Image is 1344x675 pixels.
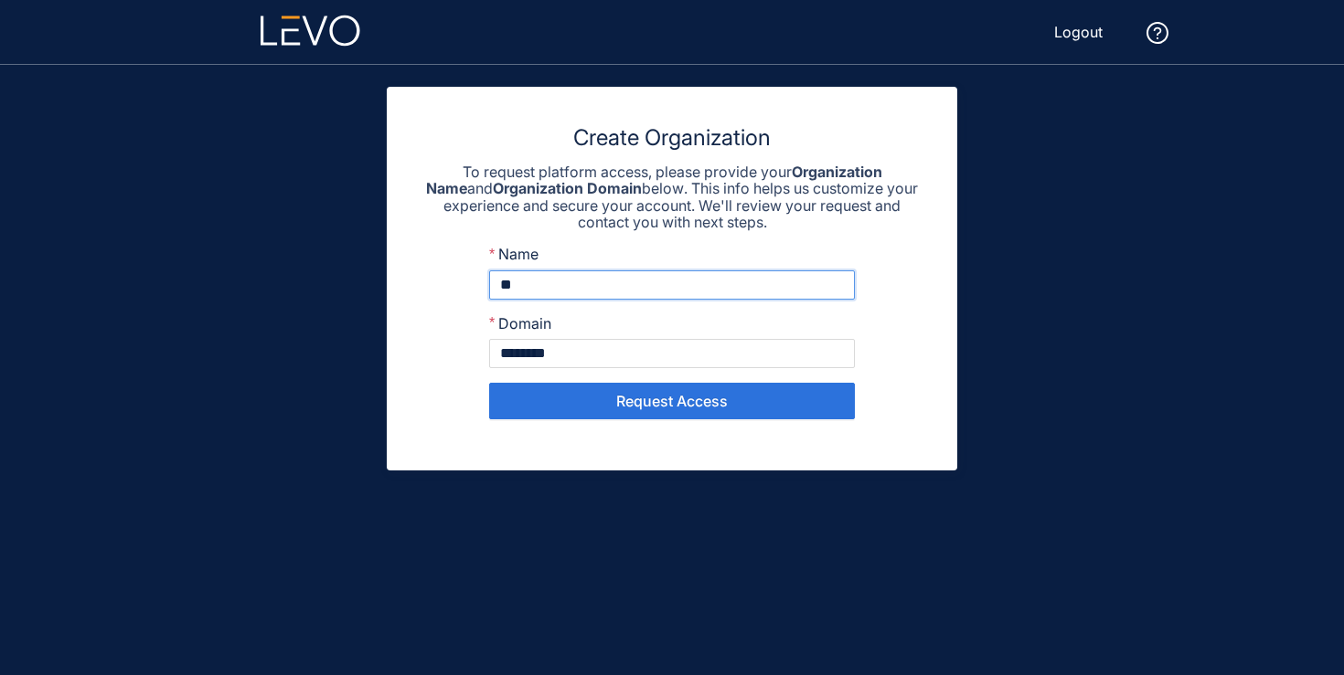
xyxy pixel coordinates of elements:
p: To request platform access, please provide your and below. This info helps us customize your expe... [423,163,921,231]
span: Request Access [616,393,728,409]
span: Logout [1054,24,1103,40]
label: Name [489,246,539,262]
input: Name [489,270,855,300]
label: Domain [489,315,551,332]
input: Domain [489,339,855,368]
h3: Create Organization [423,123,921,153]
strong: Organization Name [426,163,882,197]
button: Logout [1040,17,1117,47]
strong: Organization Domain [493,179,642,197]
button: Request Access [489,383,855,419]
